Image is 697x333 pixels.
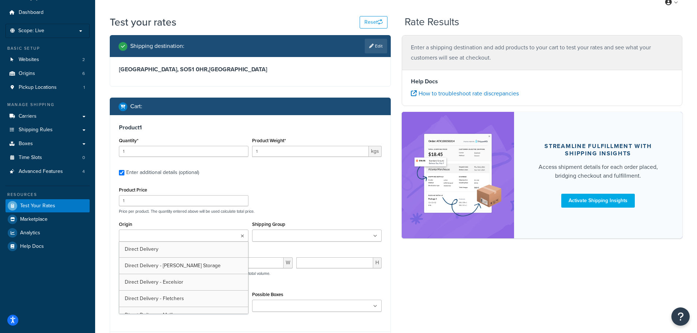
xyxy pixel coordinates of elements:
h2: Rate Results [405,16,459,28]
span: Advanced Features [19,169,63,175]
h1: Test your rates [110,15,176,29]
input: 0 [119,146,248,157]
a: Marketplace [5,213,90,226]
span: Test Your Rates [20,203,55,209]
li: Time Slots [5,151,90,164]
a: Pickup Locations1 [5,81,90,94]
a: Direct Delivery - [PERSON_NAME] Storage [119,258,248,274]
div: Access shipment details for each order placed, bridging checkout and fulfillment. [532,163,665,180]
span: Analytics [20,230,40,236]
input: 0.00 [252,146,369,157]
label: Quantity* [119,138,138,143]
span: Direct Delivery - [PERSON_NAME] Storage [125,262,221,269]
button: Open Resource Center [671,307,690,326]
a: Help Docs [5,240,90,253]
span: 0 [82,155,85,161]
li: Origins [5,67,90,80]
span: Direct Delivery - Excelsior [125,278,183,286]
a: Direct Delivery - Excelsior [119,274,248,290]
li: Pickup Locations [5,81,90,94]
span: Websites [19,57,39,63]
li: Websites [5,53,90,67]
div: Enter additional details (optional) [126,167,199,178]
p: Enter a shipping destination and add products to your cart to test your rates and see what your c... [411,42,674,63]
div: Resources [5,192,90,198]
label: Shipping Group [252,222,285,227]
a: Direct Delivery - Mailbox [119,307,248,323]
a: Dashboard [5,6,90,19]
span: kgs [369,146,382,157]
a: Advanced Features4 [5,165,90,178]
img: feature-image-si-e24932ea9b9fcd0ff835db86be1ff8d589347e8876e1638d903ea230a36726be.png [413,123,503,227]
span: Boxes [19,141,33,147]
button: Reset [360,16,387,29]
a: Websites2 [5,53,90,67]
span: Dashboard [19,10,44,16]
span: Origins [19,71,35,77]
span: 2 [82,57,85,63]
span: Pickup Locations [19,84,57,91]
label: Product Weight* [252,138,286,143]
span: Carriers [19,113,37,120]
span: Direct Delivery [125,245,158,253]
label: Origin [119,222,132,227]
span: Marketplace [20,216,48,223]
p: Dimensions per product. The quantity entered above will be used calculate total volume. [117,271,270,276]
label: Product Price [119,187,147,193]
p: Price per product. The quantity entered above will be used calculate total price. [117,209,383,214]
h4: Help Docs [411,77,674,86]
span: H [373,257,382,268]
span: Direct Delivery - Fletchers [125,295,184,302]
input: Enter additional details (optional) [119,170,124,175]
a: How to troubleshoot rate discrepancies [411,89,519,98]
h3: Product 1 [119,124,382,131]
a: Analytics [5,226,90,239]
div: Manage Shipping [5,102,90,108]
span: Shipping Rules [19,127,53,133]
div: Streamline Fulfillment with Shipping Insights [532,143,665,157]
a: Time Slots0 [5,151,90,164]
div: Basic Setup [5,45,90,52]
h3: [GEOGRAPHIC_DATA], SO51 0HR , [GEOGRAPHIC_DATA] [119,66,382,73]
h2: Cart : [130,103,142,110]
a: Edit [365,39,387,53]
span: Time Slots [19,155,42,161]
a: Shipping Rules [5,123,90,137]
span: 6 [82,71,85,77]
a: Boxes [5,137,90,151]
a: Carriers [5,110,90,123]
a: Direct Delivery [119,241,248,257]
a: Direct Delivery - Fletchers [119,291,248,307]
span: Direct Delivery - Mailbox [125,311,180,319]
li: Advanced Features [5,165,90,178]
span: 4 [82,169,85,175]
h2: Shipping destination : [130,43,184,49]
a: Test Your Rates [5,199,90,212]
span: 1 [83,84,85,91]
span: Help Docs [20,243,44,250]
span: W [284,257,293,268]
a: Activate Shipping Insights [561,194,635,208]
label: Possible Boxes [252,292,283,297]
a: Origins6 [5,67,90,80]
span: Scope: Live [18,28,44,34]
